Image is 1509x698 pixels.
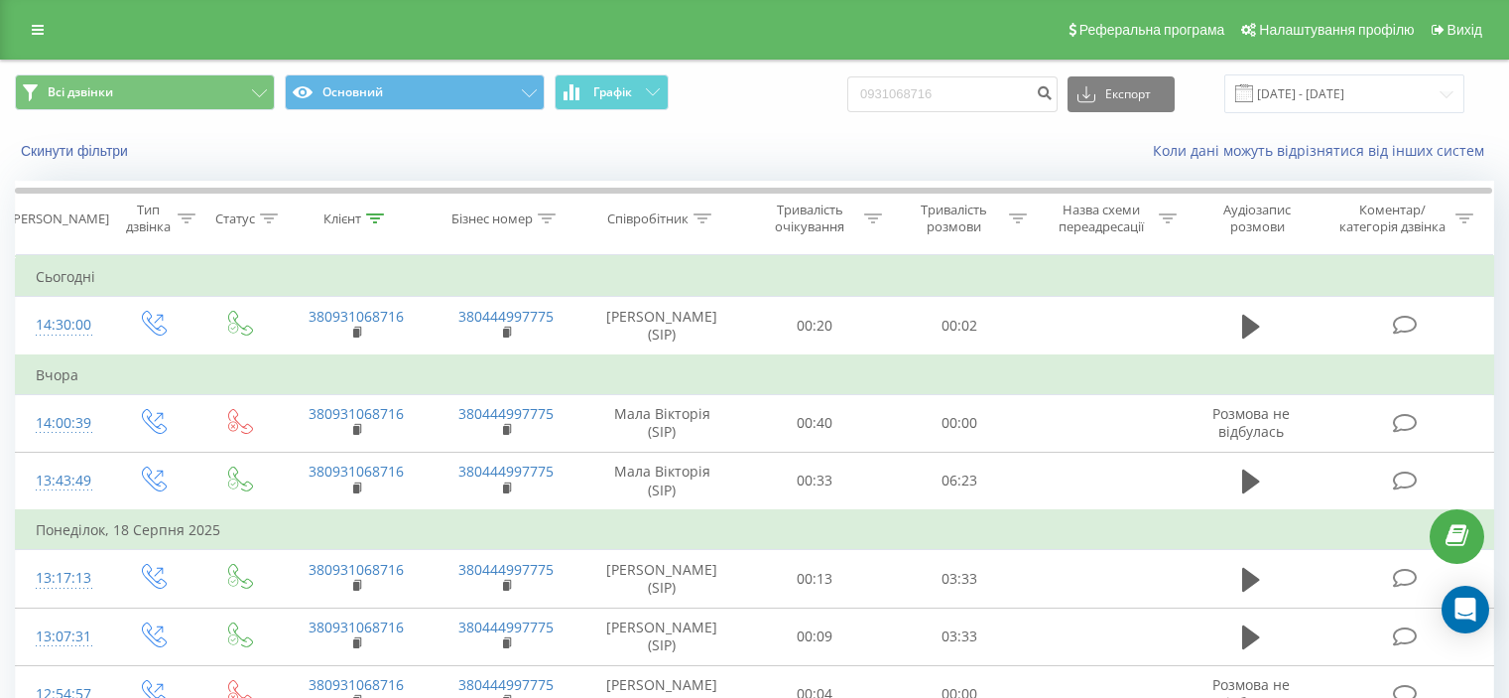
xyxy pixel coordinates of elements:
[887,608,1031,665] td: 03:33
[451,210,533,227] div: Бізнес номер
[36,404,88,443] div: 14:00:39
[1447,22,1482,38] span: Вихід
[36,618,88,656] div: 13:07:31
[581,394,743,452] td: Мала Вікторія (SIP)
[36,306,88,345] div: 14:30:00
[847,76,1058,112] input: Пошук за номером
[16,510,1494,550] td: Понеділок, 18 Серпня 2025
[309,560,404,579] a: 380931068716
[1068,76,1175,112] button: Експорт
[581,297,743,355] td: [PERSON_NAME] (SIP)
[15,74,275,110] button: Всі дзвінки
[1259,22,1414,38] span: Налаштування профілю
[555,74,669,110] button: Графік
[36,559,88,598] div: 13:17:13
[215,210,255,227] div: Статус
[48,84,113,100] span: Всі дзвінки
[743,394,887,452] td: 00:40
[743,550,887,608] td: 00:13
[607,210,689,227] div: Співробітник
[581,608,743,665] td: [PERSON_NAME] (SIP)
[581,550,743,608] td: [PERSON_NAME] (SIP)
[743,608,887,665] td: 00:09
[1050,202,1154,235] div: Назва схеми переадресації
[1079,22,1225,38] span: Реферальна програма
[458,618,554,636] a: 380444997775
[458,307,554,326] a: 380444997775
[36,462,88,500] div: 13:43:49
[15,142,138,160] button: Скинути фільтри
[285,74,545,110] button: Основний
[458,462,554,481] a: 380444997775
[887,297,1031,355] td: 00:02
[309,462,404,481] a: 380931068716
[125,202,172,235] div: Тип дзвінка
[309,618,404,636] a: 380931068716
[458,560,554,579] a: 380444997775
[1199,202,1316,235] div: Аудіозапис розмови
[743,452,887,510] td: 00:33
[761,202,860,235] div: Тривалість очікування
[1334,202,1450,235] div: Коментар/категорія дзвінка
[1153,141,1494,160] a: Коли дані можуть відрізнятися вiд інших систем
[16,257,1494,297] td: Сьогодні
[887,452,1031,510] td: 06:23
[458,675,554,694] a: 380444997775
[323,210,361,227] div: Клієнт
[593,85,632,99] span: Графік
[905,202,1004,235] div: Тривалість розмови
[1442,586,1489,633] div: Open Intercom Messenger
[743,297,887,355] td: 00:20
[1212,404,1290,441] span: Розмова не відбулась
[581,452,743,510] td: Мала Вікторія (SIP)
[458,404,554,423] a: 380444997775
[16,355,1494,395] td: Вчора
[309,404,404,423] a: 380931068716
[887,394,1031,452] td: 00:00
[9,210,109,227] div: [PERSON_NAME]
[887,550,1031,608] td: 03:33
[309,675,404,694] a: 380931068716
[309,307,404,326] a: 380931068716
